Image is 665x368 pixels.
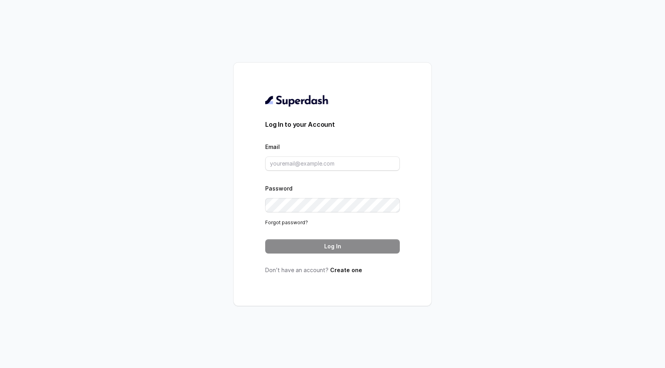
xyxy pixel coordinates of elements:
[265,120,400,129] h3: Log In to your Account
[265,266,400,274] p: Don’t have an account?
[265,156,400,171] input: youremail@example.com
[265,94,329,107] img: light.svg
[330,267,362,273] a: Create one
[265,219,308,225] a: Forgot password?
[265,185,293,192] label: Password
[265,239,400,254] button: Log In
[265,143,280,150] label: Email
